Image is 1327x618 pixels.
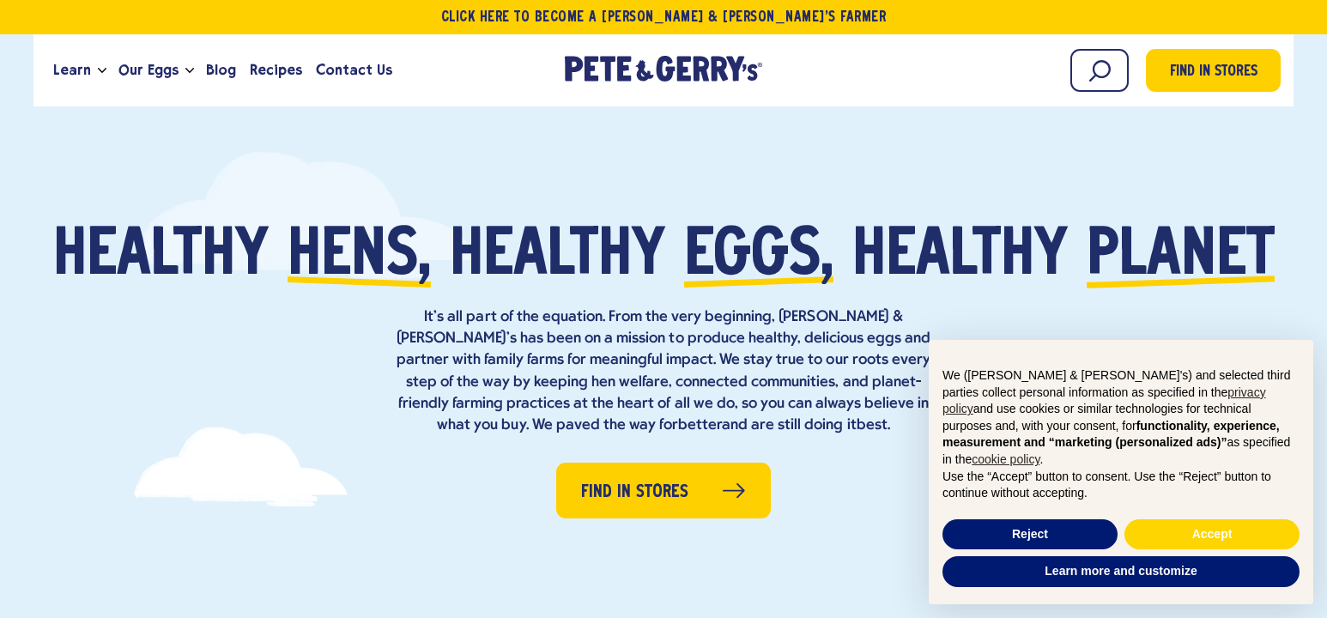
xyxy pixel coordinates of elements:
[556,463,771,518] a: Find in Stores
[857,417,888,433] strong: best
[1087,225,1275,289] span: planet
[250,59,302,81] span: Recipes
[309,47,399,94] a: Contact Us
[972,452,1039,466] a: cookie policy
[53,225,269,289] span: Healthy
[942,469,1300,502] p: Use the “Accept” button to consent. Use the “Reject” button to continue without accepting.
[684,225,833,289] span: eggs,
[316,59,392,81] span: Contact Us
[206,59,236,81] span: Blog
[1124,519,1300,550] button: Accept
[1170,61,1257,84] span: Find in Stores
[942,367,1300,469] p: We ([PERSON_NAME] & [PERSON_NAME]'s) and selected third parties collect personal information as s...
[199,47,243,94] a: Blog
[112,47,185,94] a: Our Eggs
[942,556,1300,587] button: Learn more and customize
[942,519,1118,550] button: Reject
[450,225,665,289] span: healthy
[185,68,194,74] button: Open the dropdown menu for Our Eggs
[118,59,179,81] span: Our Eggs
[1146,49,1281,92] a: Find in Stores
[678,417,722,433] strong: better
[852,225,1068,289] span: healthy
[53,59,91,81] span: Learn
[389,306,938,436] p: It’s all part of the equation. From the very beginning, [PERSON_NAME] & [PERSON_NAME]’s has been ...
[46,47,98,94] a: Learn
[1070,49,1129,92] input: Search
[98,68,106,74] button: Open the dropdown menu for Learn
[288,225,431,289] span: hens,
[243,47,309,94] a: Recipes
[581,479,688,506] span: Find in Stores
